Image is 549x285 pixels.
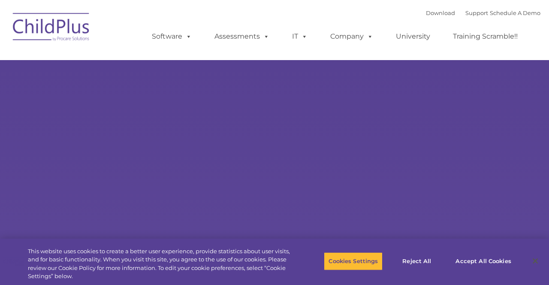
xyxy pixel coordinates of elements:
[143,28,200,45] a: Software
[444,28,526,45] a: Training Scramble!!
[426,9,540,16] font: |
[490,9,540,16] a: Schedule A Demo
[206,28,278,45] a: Assessments
[451,252,516,270] button: Accept All Cookies
[28,247,302,281] div: This website uses cookies to create a better user experience, provide statistics about user visit...
[465,9,488,16] a: Support
[324,252,383,270] button: Cookies Settings
[526,252,545,270] button: Close
[322,28,382,45] a: Company
[390,252,443,270] button: Reject All
[426,9,455,16] a: Download
[387,28,439,45] a: University
[284,28,316,45] a: IT
[9,7,94,50] img: ChildPlus by Procare Solutions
